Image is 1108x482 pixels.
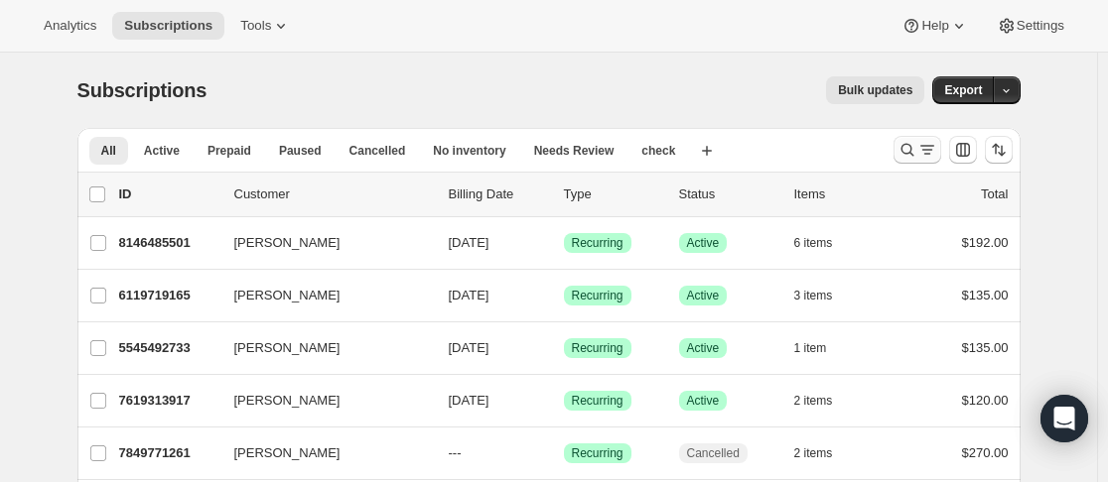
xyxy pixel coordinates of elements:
[962,393,1009,408] span: $120.00
[144,143,180,159] span: Active
[890,12,980,40] button: Help
[985,12,1076,40] button: Settings
[240,18,271,34] span: Tools
[534,143,615,159] span: Needs Review
[119,286,218,305] p: 6119719165
[962,288,1009,302] span: $135.00
[962,340,1009,355] span: $135.00
[449,235,489,250] span: [DATE]
[234,233,341,253] span: [PERSON_NAME]
[564,184,663,204] div: Type
[687,288,720,303] span: Active
[119,334,1009,362] div: 5545492733[PERSON_NAME][DATE]SuccessRecurringSuccessActive1 item$135.00
[349,143,406,159] span: Cancelled
[433,143,505,159] span: No inventory
[119,439,1009,467] div: 7849771261[PERSON_NAME]---SuccessRecurringCancelled2 items$270.00
[921,18,948,34] span: Help
[794,184,894,204] div: Items
[794,235,833,251] span: 6 items
[449,445,462,460] span: ---
[1040,395,1088,442] div: Open Intercom Messenger
[234,286,341,305] span: [PERSON_NAME]
[101,143,116,159] span: All
[222,332,421,364] button: [PERSON_NAME]
[981,184,1008,204] p: Total
[794,439,855,467] button: 2 items
[794,387,855,415] button: 2 items
[687,340,720,356] span: Active
[838,82,912,98] span: Bulk updates
[44,18,96,34] span: Analytics
[222,385,421,417] button: [PERSON_NAME]
[77,79,208,101] span: Subscriptions
[279,143,322,159] span: Paused
[687,393,720,409] span: Active
[222,227,421,259] button: [PERSON_NAME]
[222,280,421,311] button: [PERSON_NAME]
[691,137,723,165] button: Create new view
[119,282,1009,309] div: 6119719165[PERSON_NAME][DATE]SuccessRecurringSuccessActive3 items$135.00
[794,288,833,303] span: 3 items
[234,184,433,204] p: Customer
[234,443,341,463] span: [PERSON_NAME]
[894,136,941,164] button: Search and filter results
[962,235,1009,250] span: $192.00
[228,12,303,40] button: Tools
[119,387,1009,415] div: 7619313917[PERSON_NAME][DATE]SuccessRecurringSuccessActive2 items$120.00
[119,229,1009,257] div: 8146485501[PERSON_NAME][DATE]SuccessRecurringSuccessActive6 items$192.00
[641,143,675,159] span: check
[119,338,218,358] p: 5545492733
[112,12,224,40] button: Subscriptions
[949,136,977,164] button: Customize table column order and visibility
[932,76,994,104] button: Export
[234,391,341,411] span: [PERSON_NAME]
[572,235,623,251] span: Recurring
[124,18,212,34] span: Subscriptions
[119,443,218,463] p: 7849771261
[449,393,489,408] span: [DATE]
[794,445,833,461] span: 2 items
[449,184,548,204] p: Billing Date
[449,340,489,355] span: [DATE]
[234,338,341,358] span: [PERSON_NAME]
[572,445,623,461] span: Recurring
[1017,18,1064,34] span: Settings
[572,340,623,356] span: Recurring
[119,233,218,253] p: 8146485501
[208,143,251,159] span: Prepaid
[794,334,849,362] button: 1 item
[572,288,623,303] span: Recurring
[679,184,778,204] p: Status
[572,393,623,409] span: Recurring
[687,445,740,461] span: Cancelled
[985,136,1013,164] button: Sort the results
[944,82,982,98] span: Export
[826,76,924,104] button: Bulk updates
[119,184,218,204] p: ID
[119,391,218,411] p: 7619313917
[119,184,1009,204] div: IDCustomerBilling DateTypeStatusItemsTotal
[794,340,827,356] span: 1 item
[32,12,108,40] button: Analytics
[449,288,489,302] span: [DATE]
[687,235,720,251] span: Active
[794,282,855,309] button: 3 items
[222,437,421,469] button: [PERSON_NAME]
[794,393,833,409] span: 2 items
[962,445,1009,460] span: $270.00
[794,229,855,257] button: 6 items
